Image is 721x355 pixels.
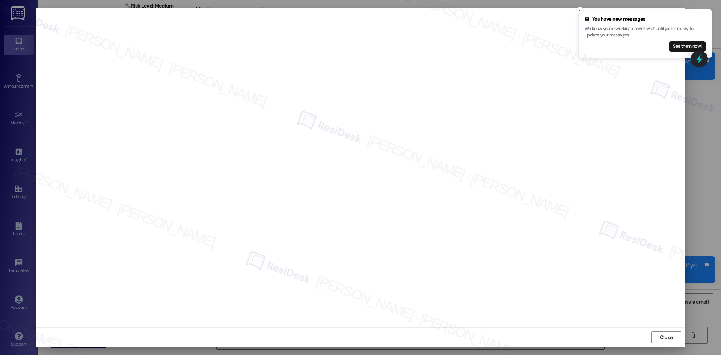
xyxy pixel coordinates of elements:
button: Close [651,331,681,343]
iframe: retool [40,12,681,324]
button: Close toast [576,7,584,14]
div: You have new messages! [585,15,706,23]
button: See them now! [669,41,706,52]
span: Close [660,334,673,341]
p: We know you're working, so we'll wait until you're ready to update your messages. [585,26,706,39]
